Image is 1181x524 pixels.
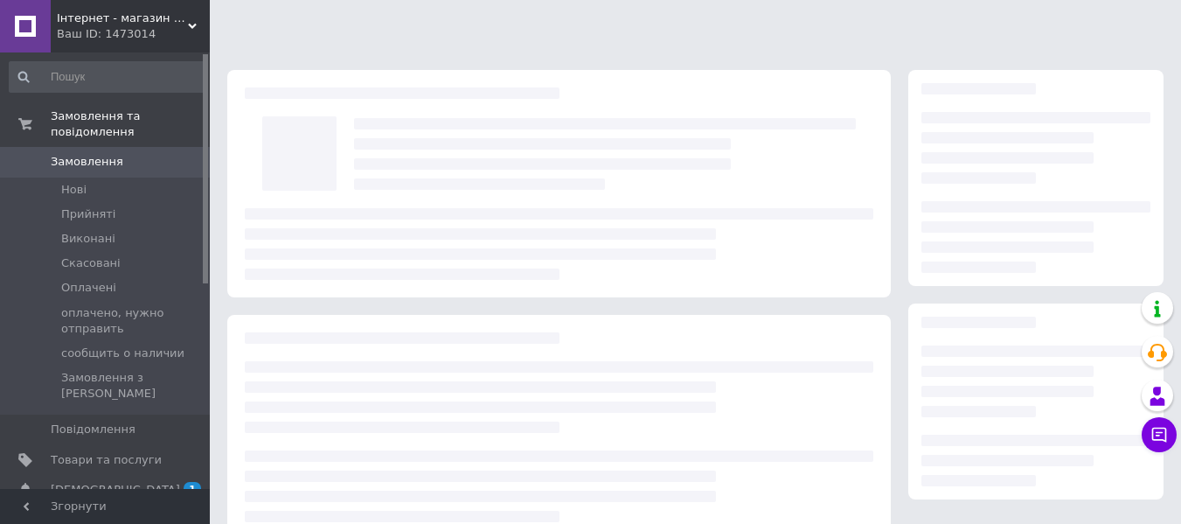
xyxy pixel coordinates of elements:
span: Виконані [61,231,115,247]
input: Пошук [9,61,206,93]
span: оплачено, нужно отправить [61,305,205,337]
div: Ваш ID: 1473014 [57,26,210,42]
span: сообщить о наличии [61,346,184,361]
span: Товари та послуги [51,452,162,468]
span: Оплачені [61,280,116,296]
span: Повідомлення [51,422,135,437]
span: Нові [61,182,87,198]
span: [DEMOGRAPHIC_DATA] [51,482,180,498]
span: Інтернет - магазин JEANSTON [57,10,188,26]
button: Чат з покупцем [1142,417,1177,452]
span: Прийняті [61,206,115,222]
span: Скасовані [61,255,121,271]
span: Замовлення та повідомлення [51,108,210,140]
span: Замовлення [51,154,123,170]
span: 1 [184,482,201,497]
span: Замовлення з [PERSON_NAME] [61,370,205,402]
